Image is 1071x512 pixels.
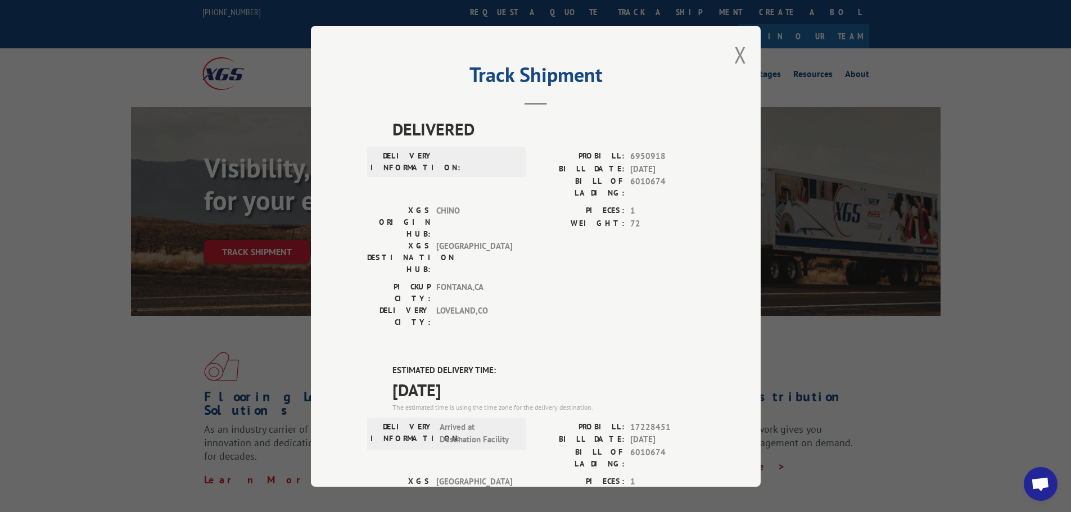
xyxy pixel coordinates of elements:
[536,205,625,218] label: PIECES:
[630,150,704,163] span: 6950918
[630,433,704,446] span: [DATE]
[734,40,747,70] button: Close modal
[630,175,704,199] span: 6010674
[436,205,512,240] span: CHINO
[392,402,704,412] div: The estimated time is using the time zone for the delivery destination.
[536,150,625,163] label: PROBILL:
[630,475,704,488] span: 1
[630,162,704,175] span: [DATE]
[392,364,704,377] label: ESTIMATED DELIVERY TIME:
[536,433,625,446] label: BILL DATE:
[436,475,512,510] span: [GEOGRAPHIC_DATA]
[367,205,431,240] label: XGS ORIGIN HUB:
[630,205,704,218] span: 1
[370,150,434,174] label: DELIVERY INFORMATION:
[436,240,512,275] span: [GEOGRAPHIC_DATA]
[392,116,704,142] span: DELIVERED
[1024,467,1058,501] div: Open chat
[367,305,431,328] label: DELIVERY CITY:
[436,305,512,328] span: LOVELAND , CO
[536,217,625,230] label: WEIGHT:
[536,162,625,175] label: BILL DATE:
[370,420,434,446] label: DELIVERY INFORMATION:
[536,446,625,469] label: BILL OF LADING:
[436,281,512,305] span: FONTANA , CA
[367,67,704,88] h2: Track Shipment
[630,217,704,230] span: 72
[392,377,704,402] span: [DATE]
[367,240,431,275] label: XGS DESTINATION HUB:
[536,420,625,433] label: PROBILL:
[367,475,431,510] label: XGS ORIGIN HUB:
[367,281,431,305] label: PICKUP CITY:
[440,420,516,446] span: Arrived at Destination Facility
[536,475,625,488] label: PIECES:
[536,175,625,199] label: BILL OF LADING:
[630,446,704,469] span: 6010674
[630,420,704,433] span: 17228451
